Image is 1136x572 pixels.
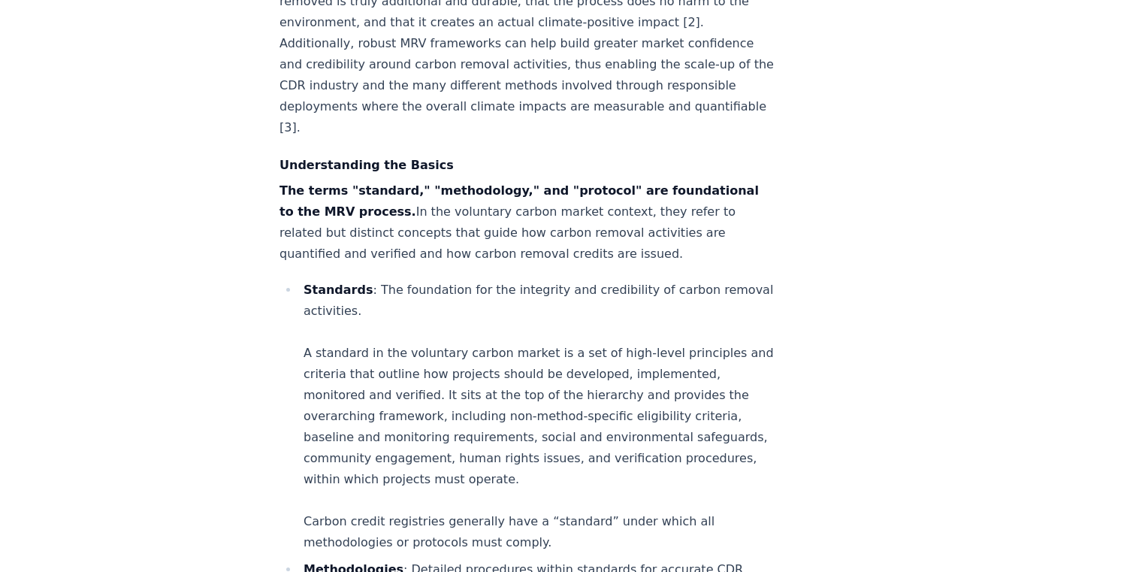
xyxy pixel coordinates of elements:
[279,158,454,172] strong: Understanding the Basics
[304,283,373,297] strong: Standards
[299,280,777,553] li: : The foundation for the integrity and credibility of carbon removal activities. A standard in th...
[279,180,777,265] p: In the voluntary carbon market context, they refer to related but distinct concepts that guide ho...
[279,183,759,219] strong: The terms "standard," "methodology," and "protocol" are foundational to the MRV process.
